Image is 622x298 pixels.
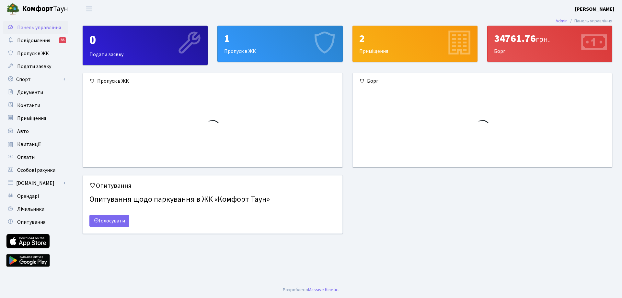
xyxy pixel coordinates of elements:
span: Документи [17,89,43,96]
div: 35 [59,37,66,43]
a: Особові рахунки [3,164,68,177]
a: Документи [3,86,68,99]
a: Лічильники [3,203,68,216]
div: 34761.76 [494,32,605,45]
span: Оплати [17,154,35,161]
a: Авто [3,125,68,138]
div: Борг [353,73,612,89]
h4: Опитування щодо паркування в ЖК «Комфорт Таун» [89,192,336,207]
button: Переключити навігацію [81,4,97,14]
a: Голосувати [89,215,129,227]
li: Панель управління [568,18,612,25]
div: 1 [224,32,336,45]
a: Розроблено [283,286,308,293]
span: Приміщення [17,115,46,122]
a: 2Приміщення [352,26,478,62]
a: Контакти [3,99,68,112]
div: . [283,286,339,293]
span: Подати заявку [17,63,51,70]
span: Опитування [17,219,45,226]
a: [PERSON_NAME] [575,5,614,13]
span: Квитанції [17,141,41,148]
div: Пропуск в ЖК [83,73,342,89]
a: 1Пропуск в ЖК [217,26,342,62]
a: Оплати [3,151,68,164]
a: Admin [556,18,568,24]
span: Повідомлення [17,37,50,44]
div: 0 [89,32,201,48]
a: Приміщення [3,112,68,125]
div: Приміщення [353,26,477,62]
div: Пропуск в ЖК [218,26,342,62]
div: Борг [488,26,612,62]
span: Орендарі [17,193,39,200]
span: Контакти [17,102,40,109]
div: Подати заявку [83,26,207,65]
h5: Опитування [89,182,336,190]
span: грн. [536,34,550,45]
a: [DOMAIN_NAME] [3,177,68,190]
a: Квитанції [3,138,68,151]
b: [PERSON_NAME] [575,6,614,13]
a: Подати заявку [3,60,68,73]
nav: breadcrumb [546,14,622,28]
a: Спорт [3,73,68,86]
a: Пропуск в ЖК [3,47,68,60]
img: logo.png [6,3,19,16]
span: Лічильники [17,206,44,213]
a: 0Подати заявку [83,26,208,65]
span: Авто [17,128,29,135]
a: Орендарі [3,190,68,203]
b: Комфорт [22,4,53,14]
a: Повідомлення35 [3,34,68,47]
span: Таун [22,4,68,15]
a: Massive Kinetic [308,286,338,293]
span: Панель управління [17,24,61,31]
span: Пропуск в ЖК [17,50,49,57]
a: Опитування [3,216,68,229]
a: Панель управління [3,21,68,34]
span: Особові рахунки [17,167,55,174]
div: 2 [359,32,471,45]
